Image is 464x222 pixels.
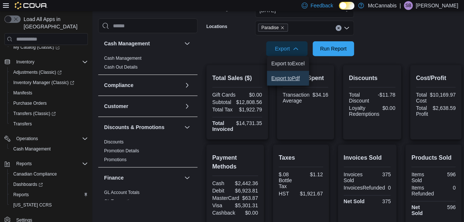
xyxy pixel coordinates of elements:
[388,185,391,191] div: 0
[13,111,56,117] span: Transfers (Classic)
[267,71,309,86] button: Export toPdf
[104,190,140,195] a: GL Account Totals
[310,2,333,9] span: Feedback
[302,171,323,177] div: $1.12
[1,57,91,67] button: Inventory
[235,202,258,208] div: $5,301.31
[212,195,239,201] div: MasterCard
[235,180,258,186] div: $2,442.36
[236,120,262,126] div: $14,731.35
[236,99,262,105] div: $12,808.56
[10,109,88,118] span: Transfers (Classic)
[279,191,297,197] div: HST
[15,2,48,9] img: Cova
[416,1,458,10] p: [PERSON_NAME]
[104,148,139,153] a: Promotion Details
[183,81,192,90] button: Compliance
[10,145,88,153] span: Cash Management
[13,134,41,143] button: Operations
[10,68,65,77] a: Adjustments (Classic)
[10,68,88,77] span: Adjustments (Classic)
[13,44,60,50] span: My Catalog (Classic)
[369,171,391,177] div: 375
[13,90,32,96] span: Manifests
[10,43,88,52] span: My Catalog (Classic)
[344,185,385,191] div: InvoicesRefunded
[13,134,88,143] span: Operations
[104,40,181,47] button: Cash Management
[10,43,63,52] a: My Catalog (Classic)
[416,105,430,117] div: Total Profit
[104,64,138,70] span: Cash Out Details
[98,54,197,74] div: Cash Management
[104,40,150,47] h3: Cash Management
[13,58,88,66] span: Inventory
[10,145,54,153] a: Cash Management
[7,190,91,200] button: Reports
[312,92,328,98] div: $34.16
[10,99,50,108] a: Purchase Orders
[212,202,232,208] div: Visa
[300,191,323,197] div: $1,921.67
[104,81,181,89] button: Compliance
[212,74,262,83] h2: Total Sales ($)
[10,190,88,199] span: Reports
[104,157,127,162] a: Promotions
[7,77,91,88] a: Inventory Manager (Classic)
[104,198,136,204] span: GL Transactions
[382,105,395,111] div: $0.00
[212,188,232,194] div: Debit
[435,204,456,210] div: 596
[10,99,88,108] span: Purchase Orders
[183,173,192,182] button: Finance
[104,148,139,154] span: Promotion Details
[10,180,46,189] a: Dashboards
[10,78,77,87] a: Inventory Manager (Classic)
[258,24,288,32] span: Paradise
[212,153,258,171] h2: Payment Methods
[13,69,62,75] span: Adjustments (Classic)
[238,107,262,112] div: $1,922.79
[16,59,34,65] span: Inventory
[13,100,47,106] span: Purchase Orders
[10,119,88,128] span: Transfers
[411,153,456,162] h2: Products Sold
[271,75,305,81] span: Export to Pdf
[399,1,401,10] p: |
[104,139,124,145] a: Discounts
[7,67,91,77] a: Adjustments (Classic)
[339,2,354,10] input: Dark Mode
[104,56,141,61] a: Cash Management
[13,80,74,86] span: Inventory Manager (Classic)
[104,103,181,110] button: Customer
[10,89,35,97] a: Manifests
[206,24,227,30] label: Locations
[349,92,371,104] div: Total Discount
[267,56,309,71] button: Export toExcel
[13,159,35,168] button: Reports
[416,74,456,83] h2: Cost/Profit
[404,1,413,10] div: Samantha Butt
[7,88,91,98] button: Manifests
[266,41,307,56] button: Export
[98,188,197,209] div: Finance
[98,138,197,167] div: Discounts & Promotions
[320,45,347,52] span: Run Report
[10,180,88,189] span: Dashboards
[344,153,391,162] h2: Invoices Sold
[235,188,258,194] div: $6,923.81
[104,124,164,131] h3: Discounts & Promotions
[183,39,192,48] button: Cash Management
[13,146,51,152] span: Cash Management
[212,92,236,98] div: Gift Cards
[280,25,285,30] button: Remove Paradise from selection in this group
[13,171,57,177] span: Canadian Compliance
[104,174,181,181] button: Finance
[13,121,32,127] span: Transfers
[7,169,91,179] button: Canadian Compliance
[279,153,323,162] h2: Taxes
[313,41,354,56] button: Run Report
[104,190,140,195] span: GL Account Totals
[261,24,279,31] span: Paradise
